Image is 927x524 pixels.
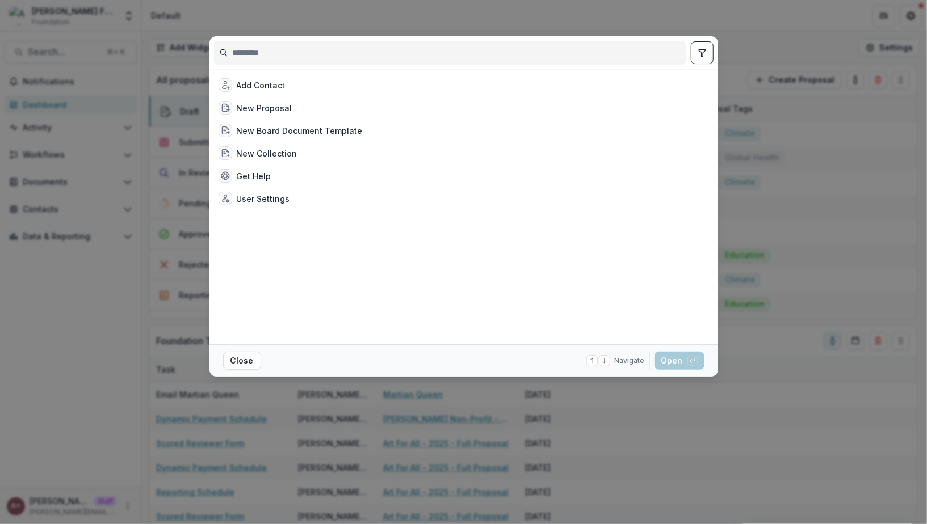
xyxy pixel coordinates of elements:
[237,125,363,137] div: New Board Document Template
[237,147,297,159] div: New Collection
[691,41,714,64] button: toggle filters
[237,79,286,91] div: Add Contact
[237,193,290,205] div: User Settings
[237,170,271,182] div: Get Help
[655,352,704,370] button: Open
[615,356,645,366] span: Navigate
[237,102,292,114] div: New Proposal
[223,352,261,370] button: Close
